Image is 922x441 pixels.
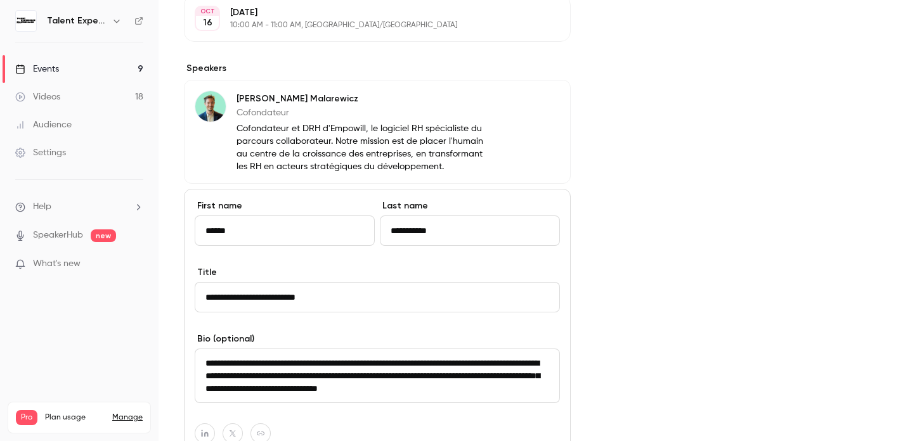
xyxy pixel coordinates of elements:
div: Audience [15,118,72,131]
span: Plan usage [45,412,105,423]
p: [PERSON_NAME] Malarewicz [237,93,488,105]
a: SpeakerHub [33,229,83,242]
div: OCT [196,7,219,16]
span: new [91,229,116,242]
label: Last name [380,200,560,212]
div: Videos [15,91,60,103]
span: Help [33,200,51,214]
label: First name [195,200,375,212]
a: Manage [112,412,143,423]
label: Title [195,266,560,279]
label: Bio (optional) [195,333,560,345]
p: [DATE] [230,6,503,19]
img: Alexandre Malarewicz [195,91,226,122]
p: Cofondateur [237,106,488,119]
p: 16 [203,16,212,29]
li: help-dropdown-opener [15,200,143,214]
label: Speakers [184,62,571,75]
span: What's new [33,257,81,271]
div: Alexandre Malarewicz[PERSON_NAME] MalarewiczCofondateurCofondateur et DRH d'Empowill, le logiciel... [184,80,571,184]
h6: Talent Experience Masterclass [47,15,107,27]
iframe: Noticeable Trigger [128,259,143,270]
img: Talent Experience Masterclass [16,11,36,31]
div: Settings [15,146,66,159]
span: Pro [16,410,37,425]
p: 10:00 AM - 11:00 AM, [GEOGRAPHIC_DATA]/[GEOGRAPHIC_DATA] [230,20,503,30]
div: Events [15,63,59,75]
p: Cofondateur et DRH d'Empowill, le logiciel RH spécialiste du parcours collaborateur. Notre missio... [237,122,488,173]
